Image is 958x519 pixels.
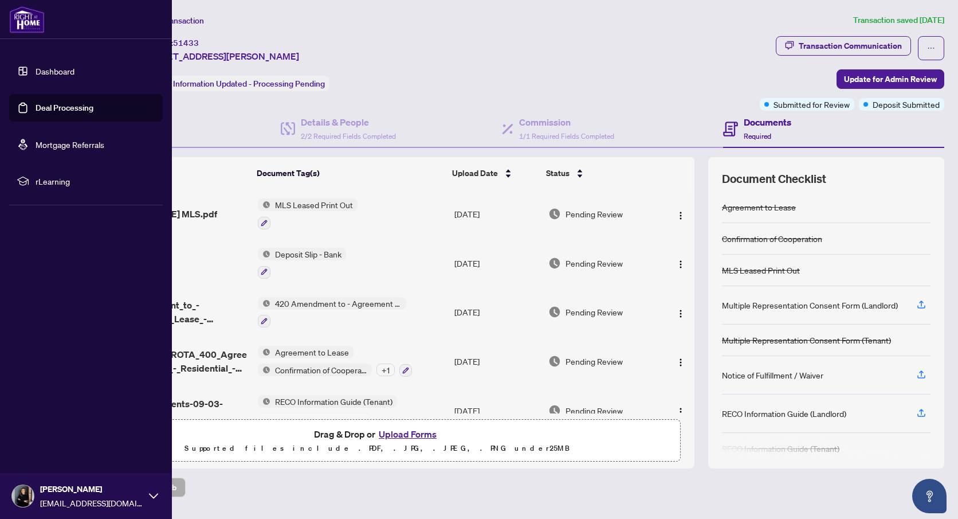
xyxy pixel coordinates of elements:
span: Pending Review [566,306,623,318]
article: Transaction saved [DATE] [853,14,944,27]
div: Multiple Representation Consent Form (Tenant) [722,334,891,346]
span: [EMAIL_ADDRESS][DOMAIN_NAME] [40,497,143,509]
span: 2/2 Required Fields Completed [301,132,396,141]
span: Multiple Representation Consent Form (Tenant) [270,413,372,426]
button: Open asap [912,479,947,513]
button: Upload Forms [375,427,440,442]
img: Status Icon [258,413,270,426]
button: Logo [672,401,690,420]
img: Document Status [548,355,561,368]
td: [DATE] [450,337,544,386]
div: MLS Leased Print Out [722,264,800,276]
span: 51433 [173,38,199,48]
button: Status IconAgreement to LeaseStatus IconConfirmation of Cooperation+1 [258,346,412,377]
th: Document Tag(s) [252,157,447,189]
img: Status Icon [258,297,270,310]
span: Status [546,167,570,179]
img: Status Icon [258,364,270,376]
img: Document Status [548,208,561,220]
span: View Transaction [143,15,204,26]
div: Confirmation of Cooperation [722,232,822,245]
div: RECO Information Guide (Landlord) [722,407,846,420]
span: Deposit Submitted [873,98,940,111]
img: Profile Icon [12,485,34,507]
span: Agreement to Lease [270,346,354,358]
span: MLS Leased Print Out [270,198,358,211]
span: 1/1 Required Fields Completed [519,132,614,141]
td: [DATE] [450,189,544,239]
h4: Details & People [301,115,396,129]
span: Deposit Slip - Bank [270,248,346,260]
span: Confirmation of Cooperation [270,364,372,376]
span: Update for Admin Review [844,70,937,88]
span: digisign-documents-09-03-2025.pdf [105,397,248,424]
span: rLearning [36,175,155,188]
span: Information Updated - Processing Pending [173,79,325,89]
img: Logo [676,260,685,269]
a: Mortgage Referrals [36,139,104,150]
div: Status: [142,76,329,91]
div: Agreement to Lease [722,201,796,213]
span: Pending Review [566,355,623,368]
button: Status Icon420 Amendment to - Agreement to Lease - Residential [258,297,406,328]
span: [STREET_ADDRESS][PERSON_NAME] [142,49,299,63]
a: Dashboard [36,66,74,76]
span: RECO Information Guide (Tenant) [270,395,397,408]
td: [DATE] [450,239,544,288]
button: Status IconRECO Information Guide (Tenant)Status IconMultiple Representation Consent Form (Tenant) [258,395,397,426]
button: Logo [672,254,690,272]
button: Logo [672,352,690,370]
button: Logo [672,303,690,321]
img: logo [9,6,45,33]
span: Submitted for Review [774,98,850,111]
img: Document Status [548,306,561,318]
div: Notice of Fulfillment / Waiver [722,369,823,381]
span: ellipsis [927,44,935,52]
span: [PERSON_NAME] [40,483,143,495]
td: [DATE] [450,288,544,337]
span: 420_Amendment_to_-_Agreement_to_Lease_-_Residential_-_PropTx-[PERSON_NAME].pdf [105,298,248,326]
img: Logo [676,211,685,220]
img: Logo [676,309,685,318]
img: Status Icon [258,248,270,260]
span: 420 Amendment to - Agreement to Lease - Residential [270,297,406,310]
button: Status IconMLS Leased Print Out [258,198,358,229]
img: Logo [676,407,685,416]
img: Document Status [548,404,561,417]
th: Upload Date [447,157,541,189]
img: Status Icon [258,198,270,211]
span: DAVE_AND_DOROTA_400_Agreement_to_Lease_-_Residential_-_PropTx-[PERSON_NAME] 1.pdf [105,348,248,375]
button: Transaction Communication [776,36,911,56]
span: Required [744,132,771,141]
img: Document Status [548,257,561,270]
th: Status [541,157,658,189]
td: [DATE] [450,386,544,435]
div: + 1 [376,364,395,376]
img: Logo [676,358,685,367]
button: Logo [672,205,690,223]
span: Drag & Drop orUpload FormsSupported files include .PDF, .JPG, .JPEG, .PNG under25MB [74,420,680,462]
img: Status Icon [258,346,270,358]
a: Deal Processing [36,103,93,113]
span: Pending Review [566,257,623,270]
th: (5) File Name [101,157,252,189]
span: Upload Date [452,167,498,179]
h4: Documents [744,115,791,129]
span: Drag & Drop or [314,427,440,442]
span: Pending Review [566,208,623,220]
img: Status Icon [258,395,270,408]
p: Supported files include .PDF, .JPG, .JPEG, .PNG under 25 MB [81,442,673,455]
span: Pending Review [566,404,623,417]
div: Transaction Communication [799,37,902,55]
div: Multiple Representation Consent Form (Landlord) [722,299,898,311]
h4: Commission [519,115,614,129]
button: Status IconDeposit Slip - Bank [258,248,346,279]
button: Update for Admin Review [837,69,944,89]
span: Document Checklist [722,171,826,187]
